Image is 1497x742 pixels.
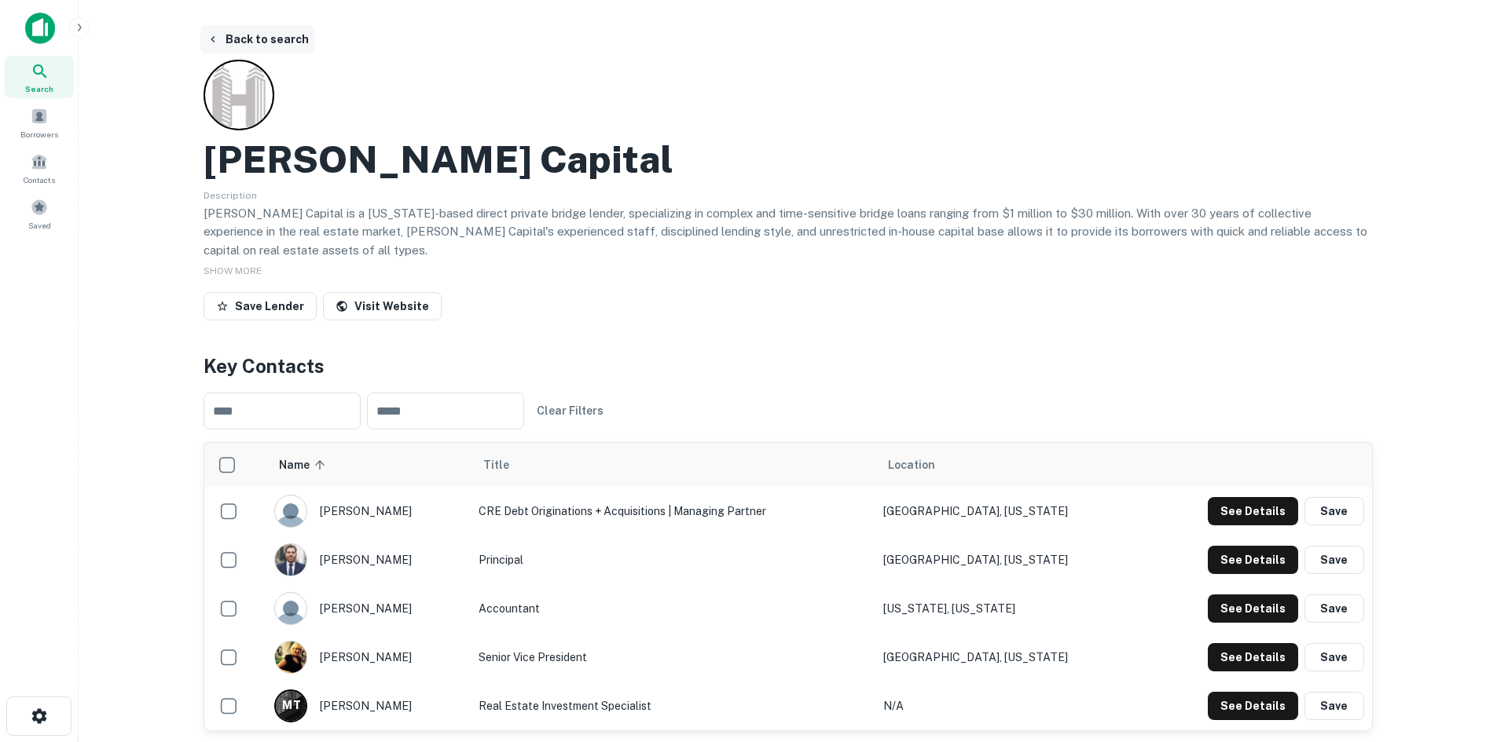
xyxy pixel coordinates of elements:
[28,219,51,232] span: Saved
[471,487,875,535] td: CRE Debt Originations + Acquisitions | Managing Partner
[471,682,875,730] td: Real Estate Investment Specialist
[1208,546,1298,574] button: See Details
[875,682,1143,730] td: N/A
[483,455,530,474] span: Title
[275,495,306,527] img: 9c8pery4andzj6ohjkjp54ma2
[5,56,74,98] a: Search
[282,697,300,714] p: M T
[279,455,330,474] span: Name
[204,137,673,182] h2: [PERSON_NAME] Capital
[25,13,55,44] img: capitalize-icon.png
[204,190,257,201] span: Description
[875,487,1143,535] td: [GEOGRAPHIC_DATA], [US_STATE]
[1304,692,1364,720] button: Save
[1208,497,1298,525] button: See Details
[1304,546,1364,574] button: Save
[274,543,463,576] div: [PERSON_NAME]
[323,292,442,320] a: Visit Website
[266,443,471,487] th: Name
[471,443,875,487] th: Title
[1208,692,1298,720] button: See Details
[274,641,463,674] div: [PERSON_NAME]
[1304,594,1364,623] button: Save
[1208,643,1298,671] button: See Details
[274,689,463,722] div: [PERSON_NAME]
[275,544,306,576] img: 1529075923079
[274,592,463,625] div: [PERSON_NAME]
[275,641,306,673] img: 1517614612970
[1208,594,1298,623] button: See Details
[200,25,315,53] button: Back to search
[25,82,53,95] span: Search
[471,633,875,682] td: Senior Vice President
[1418,566,1497,641] iframe: Chat Widget
[471,535,875,584] td: Principal
[5,147,74,189] a: Contacts
[888,455,935,474] span: Location
[875,584,1143,633] td: [US_STATE], [US_STATE]
[875,443,1143,487] th: Location
[20,128,58,141] span: Borrowers
[204,204,1373,260] p: [PERSON_NAME] Capital is a [US_STATE]-based direct private bridge lender, specializing in complex...
[204,443,1372,730] div: scrollable content
[530,397,610,425] button: Clear Filters
[204,292,317,320] button: Save Lender
[875,535,1143,584] td: [GEOGRAPHIC_DATA], [US_STATE]
[471,584,875,633] td: Accountant
[274,495,463,528] div: [PERSON_NAME]
[1304,497,1364,525] button: Save
[5,192,74,235] a: Saved
[24,174,55,186] span: Contacts
[1304,643,1364,671] button: Save
[204,265,262,276] span: SHOW MORE
[5,101,74,144] a: Borrowers
[204,352,1373,380] h4: Key Contacts
[875,633,1143,682] td: [GEOGRAPHIC_DATA], [US_STATE]
[275,593,306,624] img: 9c8pery4andzj6ohjkjp54ma2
